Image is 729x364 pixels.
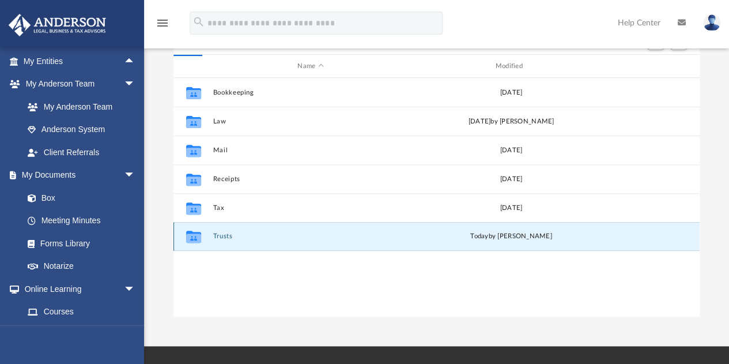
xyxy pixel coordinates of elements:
[16,323,141,346] a: Video Training
[213,175,408,183] button: Receipts
[16,95,141,118] a: My Anderson Team
[156,16,169,30] i: menu
[213,204,408,212] button: Tax
[192,16,205,28] i: search
[8,73,147,96] a: My Anderson Teamarrow_drop_down
[212,61,408,72] div: Name
[213,147,408,154] button: Mail
[124,277,147,301] span: arrow_drop_down
[124,73,147,96] span: arrow_drop_down
[16,118,147,141] a: Anderson System
[124,164,147,187] span: arrow_drop_down
[213,233,408,241] button: Trusts
[470,233,488,239] span: today
[413,117,609,127] div: [DATE] by [PERSON_NAME]
[8,50,153,73] a: My Entitiesarrow_drop_up
[413,61,609,72] div: Modified
[413,174,609,185] div: [DATE]
[8,164,147,187] a: My Documentsarrow_drop_down
[16,141,147,164] a: Client Referrals
[413,145,609,156] div: [DATE]
[5,14,109,36] img: Anderson Advisors Platinum Portal
[703,14,720,31] img: User Pic
[173,78,700,317] div: grid
[16,255,147,278] a: Notarize
[156,22,169,30] a: menu
[16,301,147,324] a: Courses
[614,61,694,72] div: id
[179,61,207,72] div: id
[413,203,609,213] div: [DATE]
[124,50,147,73] span: arrow_drop_up
[16,209,147,232] a: Meeting Minutes
[413,88,609,98] div: [DATE]
[213,89,408,96] button: Bookkeeping
[8,277,147,301] a: Online Learningarrow_drop_down
[16,186,141,209] a: Box
[16,232,141,255] a: Forms Library
[213,118,408,125] button: Law
[413,231,609,242] div: by [PERSON_NAME]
